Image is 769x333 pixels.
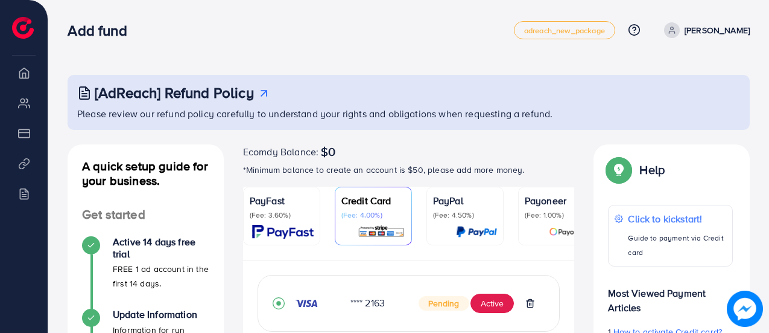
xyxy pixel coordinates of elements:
p: (Fee: 4.00%) [341,210,405,220]
img: image [727,291,763,327]
h4: A quick setup guide for your business. [68,159,224,188]
span: Ecomdy Balance: [243,144,318,159]
p: (Fee: 3.60%) [250,210,314,220]
a: adreach_new_package [514,21,615,39]
img: card [456,225,497,239]
h4: Get started [68,207,224,222]
span: $0 [321,144,335,159]
p: (Fee: 1.00%) [525,210,589,220]
img: card [358,225,405,239]
p: Help [639,163,665,177]
img: card [549,225,589,239]
h3: [AdReach] Refund Policy [95,84,254,102]
p: (Fee: 4.50%) [433,210,497,220]
span: adreach_new_package [524,27,605,34]
img: credit [294,299,318,308]
button: Active [470,294,514,313]
img: Popup guide [608,159,630,181]
p: [PERSON_NAME] [685,23,750,37]
p: Click to kickstart! [628,212,726,226]
p: PayPal [433,193,497,208]
h3: Add fund [68,22,136,39]
img: logo [12,17,34,39]
p: Payoneer [525,193,589,208]
li: Active 14 days free trial [68,236,224,309]
p: PayFast [250,193,314,208]
p: Credit Card [341,193,405,208]
img: card [252,225,314,239]
h4: Active 14 days free trial [113,236,209,259]
p: FREE 1 ad account in the first 14 days. [113,262,209,291]
a: [PERSON_NAME] [659,22,750,38]
p: Most Viewed Payment Articles [608,276,733,315]
p: Guide to payment via Credit card [628,231,726,260]
svg: record circle [273,297,285,309]
h4: Update Information [113,309,209,320]
span: Pending [419,296,469,311]
p: *Minimum balance to create an account is $50, please add more money. [243,163,575,177]
p: Please review our refund policy carefully to understand your rights and obligations when requesti... [77,106,742,121]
